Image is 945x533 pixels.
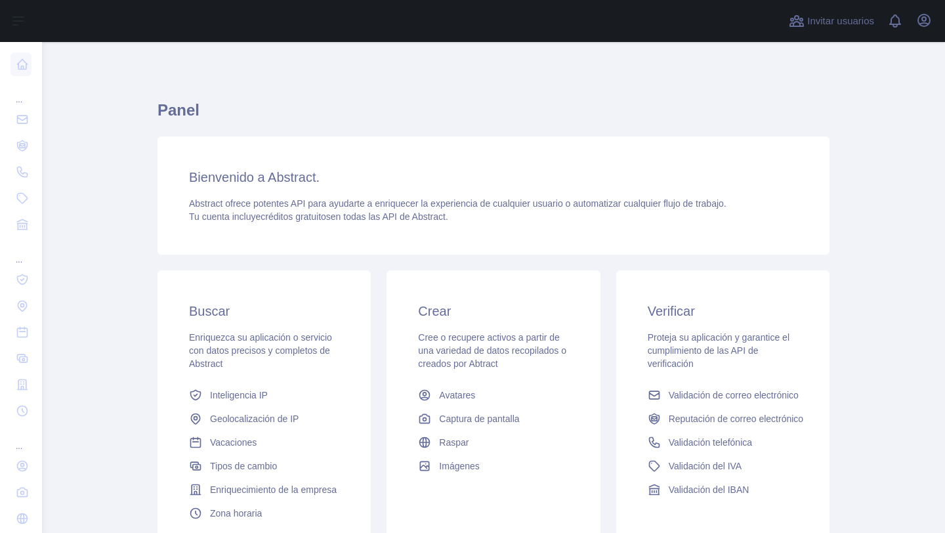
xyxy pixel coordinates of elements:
font: Bienvenido a Abstract. [189,170,320,184]
font: ... [16,95,22,104]
font: Validación del IVA [669,461,742,471]
a: Validación telefónica [642,431,803,454]
a: Captura de pantalla [413,407,574,431]
a: Avatares [413,383,574,407]
font: Buscar [189,304,230,318]
font: Imágenes [439,461,479,471]
font: Proteja su aplicación y garantice el cumplimiento de las API de verificación [648,332,789,369]
font: Captura de pantalla [439,414,519,424]
font: Validación del IBAN [669,484,749,495]
a: Validación del IVA [642,454,803,478]
a: Zona horaria [184,501,345,525]
font: ... [16,255,22,265]
font: Enriquecimiento de la empresa [210,484,337,495]
a: Validación de correo electrónico [642,383,803,407]
font: Zona horaria [210,508,262,519]
a: Geolocalización de IP [184,407,345,431]
font: Geolocalización de IP [210,414,299,424]
font: Raspar [439,437,469,448]
a: Inteligencia IP [184,383,345,407]
font: Tu cuenta incluye [189,211,261,222]
font: ... [16,442,22,451]
font: Validación de correo electrónico [669,390,799,400]
font: Panel [157,101,199,119]
font: Reputación de correo electrónico [669,414,803,424]
a: Enriquecimiento de la empresa [184,478,345,501]
font: en todas las API de Abstract. [331,211,448,222]
font: créditos gratuitos [261,211,331,222]
font: Cree o recupere activos a partir de una variedad de datos recopilados o creados por Abtract [418,332,566,369]
font: Inteligencia IP [210,390,268,400]
a: Raspar [413,431,574,454]
font: Enriquezca su aplicación o servicio con datos precisos y completos de Abstract [189,332,332,369]
a: Reputación de correo electrónico [642,407,803,431]
font: Abstract ofrece potentes API para ayudarte a enriquecer la experiencia de cualquier usuario o aut... [189,198,726,209]
a: Validación del IBAN [642,478,803,501]
font: Avatares [439,390,475,400]
font: Invitar usuarios [807,15,874,26]
a: Tipos de cambio [184,454,345,478]
font: Crear [418,304,451,318]
a: Vacaciones [184,431,345,454]
font: Tipos de cambio [210,461,277,471]
button: Invitar usuarios [786,11,877,32]
a: Imágenes [413,454,574,478]
font: Verificar [648,304,695,318]
font: Vacaciones [210,437,257,448]
font: Validación telefónica [669,437,752,448]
